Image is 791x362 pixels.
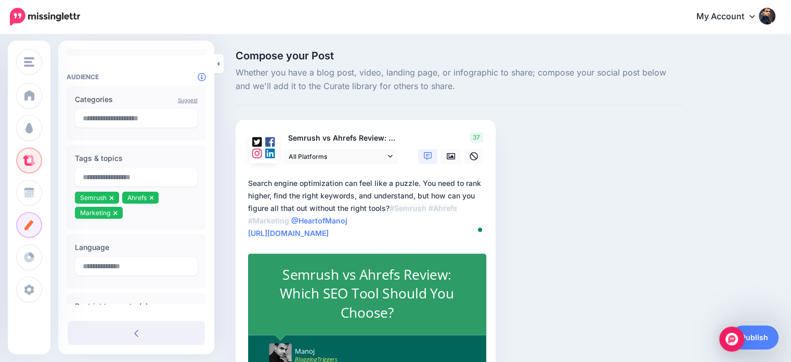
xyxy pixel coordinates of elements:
[167,304,198,310] a: What is this?
[75,300,198,313] label: Restrict to country(s)
[75,241,198,254] label: Language
[17,27,25,35] img: website_grey.svg
[295,347,315,356] span: Manoj
[28,60,36,69] img: tab_domain_overview_orange.svg
[17,17,25,25] img: logo_orange.svg
[470,132,483,143] span: 37
[27,27,114,35] div: Domain: [DOMAIN_NAME]
[115,61,175,68] div: Keywords by Traffic
[270,265,464,322] div: Semrush vs Ahrefs Review: Which SEO Tool Should You Choose?
[24,57,34,67] img: menu.png
[289,151,385,162] span: All Platforms
[283,149,398,164] a: All Platforms
[127,194,147,202] span: Ahrefs
[40,61,93,68] div: Domain Overview
[67,73,206,81] h4: Audience
[236,51,683,61] span: Compose your Post
[283,132,399,144] p: Semrush vs Ahrefs Review: Which SEO Tool Should You Choose?
[103,60,112,69] img: tab_keywords_by_traffic_grey.svg
[80,194,107,202] span: Semrush
[248,177,487,240] textarea: To enrich screen reader interactions, please activate Accessibility in Grammarly extension settings
[80,209,110,217] span: Marketing
[75,152,198,165] label: Tags & topics
[236,66,683,93] span: Whether you have a blog post, video, landing page, or infographic to share; compose your social p...
[719,327,744,352] div: Open Intercom Messenger
[248,177,487,240] div: Search engine optimization can feel like a puzzle. You need to rank higher, find the right keywor...
[10,8,80,26] img: Missinglettr
[75,93,198,106] label: Categories
[731,326,779,349] a: Publish
[178,97,198,103] a: Suggest
[29,17,51,25] div: v 4.0.25
[686,4,775,30] a: My Account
